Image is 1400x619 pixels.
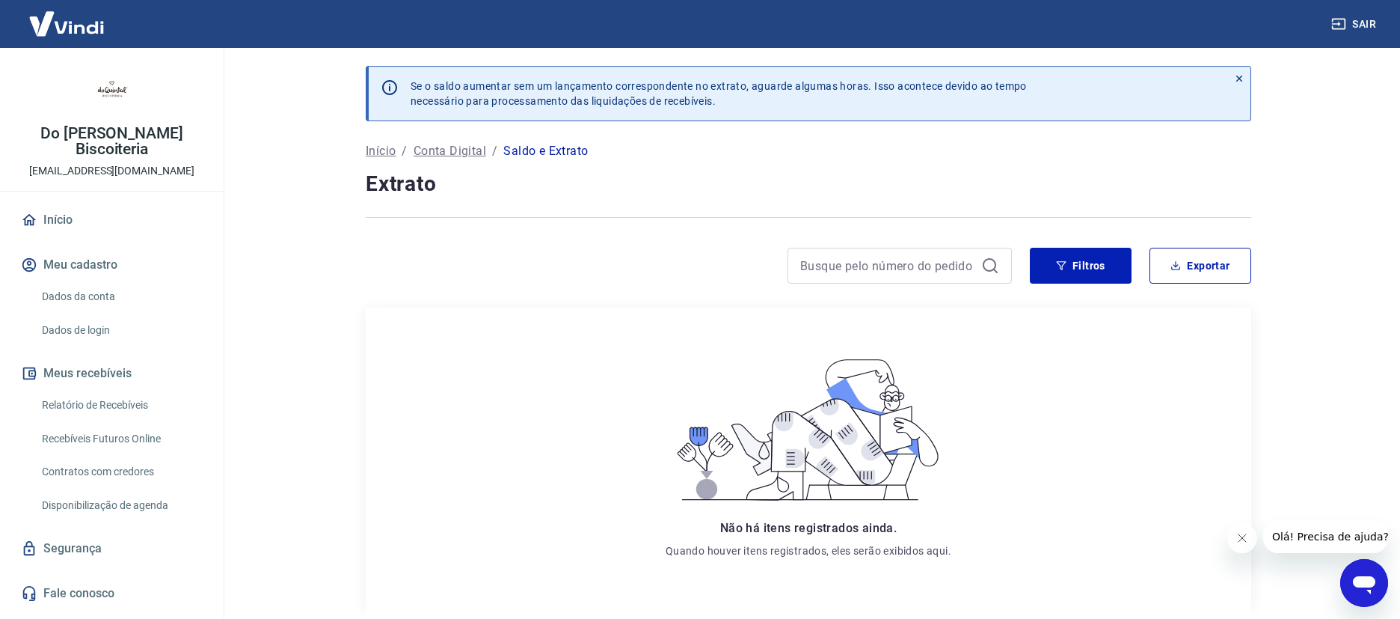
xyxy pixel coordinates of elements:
p: / [402,142,407,160]
iframe: Fechar mensagem [1227,523,1257,553]
a: Relatório de Recebíveis [36,390,206,421]
iframe: Mensagem da empresa [1263,520,1388,553]
button: Sair [1328,10,1382,38]
button: Meus recebíveis [18,357,206,390]
a: Fale conosco [18,577,206,610]
span: Não há itens registrados ainda. [720,521,897,535]
p: Do [PERSON_NAME] Biscoiteria [12,126,212,157]
a: Recebíveis Futuros Online [36,424,206,454]
span: Olá! Precisa de ajuda? [9,10,126,22]
iframe: Botão para abrir a janela de mensagens [1340,559,1388,607]
a: Disponibilização de agenda [36,490,206,521]
button: Exportar [1149,248,1251,284]
p: Saldo e Extrato [503,142,588,160]
a: Início [366,142,396,160]
a: Dados de login [36,315,206,346]
a: Dados da conta [36,281,206,312]
a: Conta Digital [414,142,486,160]
input: Busque pelo número do pedido [800,254,975,277]
a: Contratos com credores [36,457,206,487]
p: Se o saldo aumentar sem um lançamento correspondente no extrato, aguarde algumas horas. Isso acon... [411,79,1027,109]
button: Meu cadastro [18,248,206,281]
img: 3971f645-12f3-4d3f-96a6-84aef977f9ba.jpeg [82,60,142,120]
h4: Extrato [366,169,1251,199]
p: / [492,142,497,160]
button: Filtros [1030,248,1132,284]
p: Quando houver itens registrados, eles serão exibidos aqui. [666,543,951,558]
a: Segurança [18,532,206,565]
a: Início [18,204,206,237]
p: [EMAIL_ADDRESS][DOMAIN_NAME] [29,163,194,179]
img: Vindi [18,1,115,46]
